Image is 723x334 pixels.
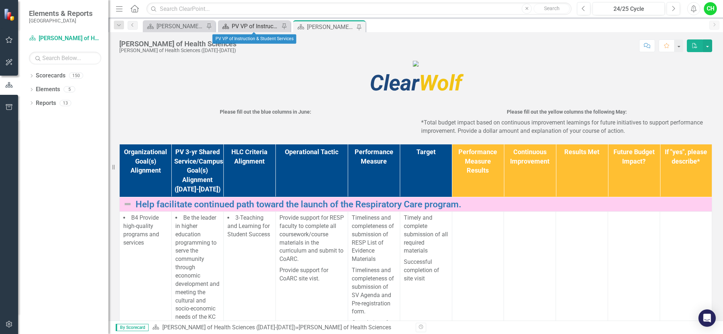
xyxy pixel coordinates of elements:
a: Help facilitate continued path toward the launch of the Respiratory Care program. [136,199,708,210]
p: Timeliness and completeness of submission of RESP List of Evidence Materials [352,214,396,265]
a: [PERSON_NAME] of Instruction IEP [145,22,204,31]
td: Double-Click to Edit Right Click for Context Menu [120,197,712,212]
p: Successful completion of site visit [404,257,448,283]
div: » [152,324,410,332]
p: Timely and complete submission of all required materials [404,214,448,257]
a: [PERSON_NAME] of Health Sciences ([DATE]-[DATE]) [162,324,296,331]
a: PV VP of Instruction & Student Services [220,22,279,31]
a: Reports [36,99,56,107]
img: Not Defined [123,200,132,208]
p: Provide support for CoARC site vist. [279,265,344,283]
span: Wolf [370,70,462,96]
div: [PERSON_NAME] of Health Sciences [299,324,391,331]
div: [PERSON_NAME] of Health Sciences [307,22,355,31]
div: 5 [64,86,75,93]
span: Be the leader in higher education programming to serve the community through economic development... [175,214,219,329]
img: mcc%20high%20quality%20v4.png [413,61,419,67]
div: PV VP of Instruction & Student Services [213,34,296,44]
span: B4 Provide high-quality programs and services [123,214,159,246]
div: 13 [60,100,71,106]
div: [PERSON_NAME] of Health Sciences ([DATE]-[DATE]) [119,48,236,53]
button: Search [534,4,570,14]
a: Elements [36,85,60,94]
input: Search Below... [29,52,101,64]
input: Search ClearPoint... [146,3,572,15]
small: [GEOGRAPHIC_DATA] [29,18,93,24]
div: [PERSON_NAME] of Health Sciences [119,40,236,48]
div: Open Intercom Messenger [698,309,716,327]
div: PV VP of Instruction & Student Services [232,22,279,31]
span: 3-Teaching and Learning for Student Success [227,214,270,238]
span: By Scorecard [116,324,149,331]
a: Scorecards [36,72,65,80]
span: Search [544,5,560,11]
strong: Please fill out the yellow columns the following May: [507,109,627,115]
p: *Total budget impact based on continuous improvement learnings for future initiatives to support ... [421,117,712,135]
div: [PERSON_NAME] of Instruction IEP [157,22,204,31]
button: CH [704,2,717,15]
span: Clear [370,70,419,96]
div: 24/25 Cycle [595,5,662,13]
a: [PERSON_NAME] of Health Sciences ([DATE]-[DATE]) [29,34,101,43]
p: Provide support for RESP faculty to complete all coursework/course materials in the curriculum an... [279,214,344,265]
div: 150 [69,73,83,79]
span: Elements & Reports [29,9,93,18]
img: ClearPoint Strategy [4,8,16,21]
button: 24/25 Cycle [592,2,665,15]
p: Timeliness and completeness of submission of SV Agenda and Pre-registration form. [352,265,396,317]
strong: Please fill out the blue columns in June: [220,109,311,115]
